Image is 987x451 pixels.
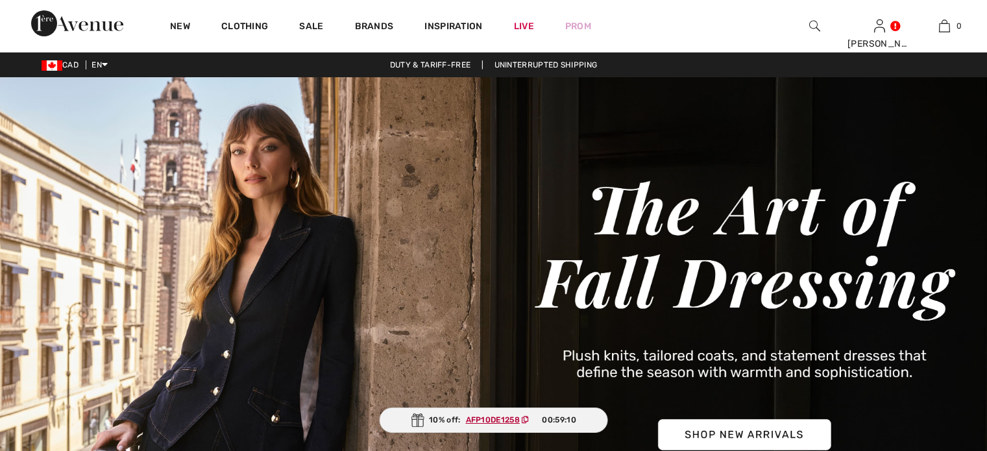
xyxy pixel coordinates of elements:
[91,60,108,69] span: EN
[31,10,123,36] img: 1ère Avenue
[42,60,62,71] img: Canadian Dollar
[957,20,962,32] span: 0
[874,18,885,34] img: My Info
[424,21,482,34] span: Inspiration
[299,21,323,34] a: Sale
[379,408,608,433] div: 10% off:
[565,19,591,33] a: Prom
[221,21,268,34] a: Clothing
[170,21,190,34] a: New
[809,18,820,34] img: search the website
[939,18,950,34] img: My Bag
[411,413,424,427] img: Gift.svg
[355,21,394,34] a: Brands
[542,414,576,426] span: 00:59:10
[466,415,520,424] ins: AFP10DE1258
[514,19,534,33] a: Live
[912,18,976,34] a: 0
[42,60,84,69] span: CAD
[847,37,911,51] div: [PERSON_NAME]
[874,19,885,32] a: Sign In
